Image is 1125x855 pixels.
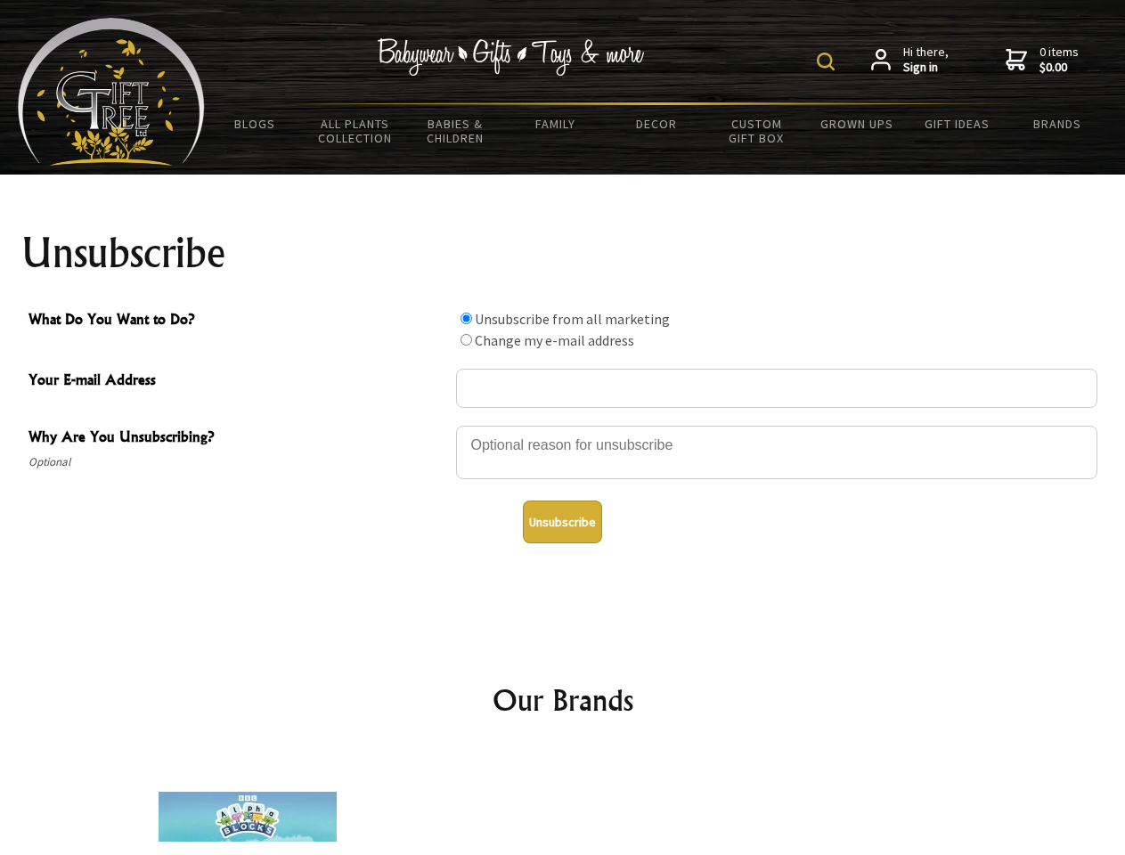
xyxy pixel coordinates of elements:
[29,452,447,473] span: Optional
[205,105,306,142] a: BLOGS
[29,369,447,395] span: Your E-mail Address
[1006,45,1079,76] a: 0 items$0.00
[475,310,670,328] label: Unsubscribe from all marketing
[21,232,1105,274] h1: Unsubscribe
[817,53,835,70] img: product search
[903,60,949,76] strong: Sign in
[506,105,607,142] a: Family
[871,45,949,76] a: Hi there,Sign in
[306,105,406,157] a: All Plants Collection
[1039,44,1079,76] span: 0 items
[405,105,506,157] a: Babies & Children
[18,18,205,166] img: Babyware - Gifts - Toys and more...
[806,105,907,142] a: Grown Ups
[461,334,472,346] input: What Do You Want to Do?
[461,313,472,324] input: What Do You Want to Do?
[29,308,447,334] span: What Do You Want to Do?
[36,679,1090,721] h2: Our Brands
[29,426,447,452] span: Why Are You Unsubscribing?
[1039,60,1079,76] strong: $0.00
[456,369,1097,408] input: Your E-mail Address
[1007,105,1108,142] a: Brands
[903,45,949,76] span: Hi there,
[523,501,602,543] button: Unsubscribe
[907,105,1007,142] a: Gift Ideas
[475,331,634,349] label: Change my e-mail address
[706,105,807,157] a: Custom Gift Box
[456,426,1097,479] textarea: Why Are You Unsubscribing?
[606,105,706,142] a: Decor
[378,38,645,76] img: Babywear - Gifts - Toys & more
